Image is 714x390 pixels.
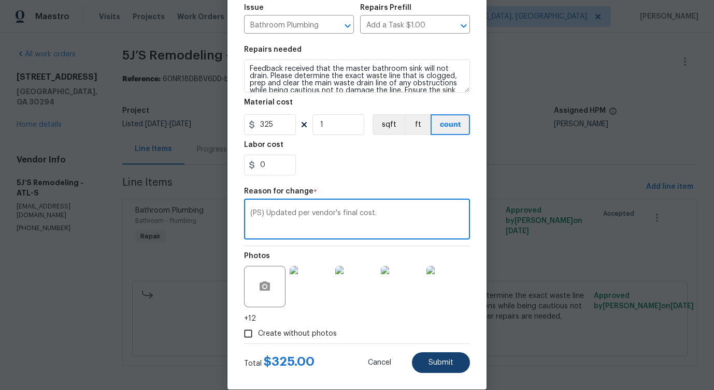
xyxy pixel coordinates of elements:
[373,114,405,135] button: sqft
[429,359,453,367] span: Submit
[368,359,391,367] span: Cancel
[456,19,471,33] button: Open
[244,356,315,369] div: Total
[340,19,355,33] button: Open
[244,141,283,148] h5: Labor cost
[244,313,256,324] span: +12
[244,4,264,11] h5: Issue
[258,328,337,339] span: Create without photos
[244,252,270,260] h5: Photos
[250,209,464,231] textarea: (PS) Updated per vendor's final cost.
[360,4,411,11] h5: Repairs Prefill
[244,99,293,106] h5: Material cost
[412,352,470,373] button: Submit
[244,46,302,53] h5: Repairs needed
[264,355,315,368] span: $ 325.00
[244,59,470,93] textarea: Feedback received that the master bathroom sink will not drain. Please determine the exact waste ...
[351,352,408,373] button: Cancel
[244,188,313,195] h5: Reason for change
[405,114,431,135] button: ft
[431,114,470,135] button: count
